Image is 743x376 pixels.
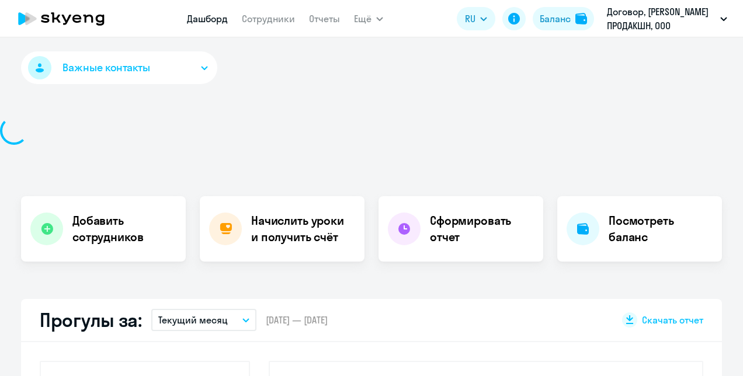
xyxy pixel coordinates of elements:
[430,213,534,245] h4: Сформировать отчет
[354,12,371,26] span: Ещё
[151,309,256,331] button: Текущий месяц
[607,5,716,33] p: Договор, [PERSON_NAME] ПРОДАКШН, ООО
[72,213,176,245] h4: Добавить сотрудников
[242,13,295,25] a: Сотрудники
[609,213,713,245] h4: Посмотреть баланс
[21,51,217,84] button: Важные контакты
[63,60,150,75] span: Важные контакты
[533,7,594,30] button: Балансbalance
[354,7,383,30] button: Ещё
[40,308,142,332] h2: Прогулы за:
[642,314,703,326] span: Скачать отчет
[266,314,328,326] span: [DATE] — [DATE]
[187,13,228,25] a: Дашборд
[575,13,587,25] img: balance
[309,13,340,25] a: Отчеты
[158,313,228,327] p: Текущий месяц
[465,12,475,26] span: RU
[457,7,495,30] button: RU
[251,213,353,245] h4: Начислить уроки и получить счёт
[540,12,571,26] div: Баланс
[601,5,733,33] button: Договор, [PERSON_NAME] ПРОДАКШН, ООО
